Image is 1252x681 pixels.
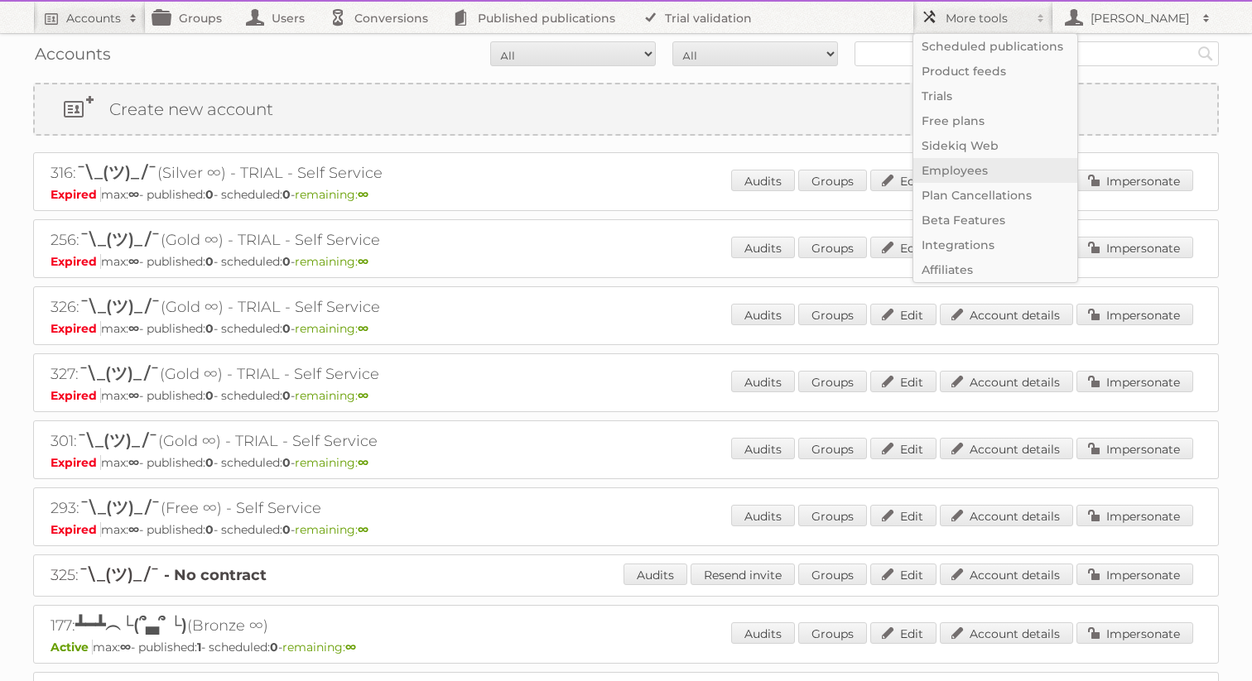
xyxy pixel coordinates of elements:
[35,84,1217,134] a: Create new account
[51,321,101,336] span: Expired
[51,388,1201,403] p: max: - published: - scheduled: -
[1076,438,1193,459] a: Impersonate
[1076,237,1193,258] a: Impersonate
[51,522,1201,537] p: max: - published: - scheduled: -
[870,237,937,258] a: Edit
[691,564,795,585] a: Resend invite
[128,187,139,202] strong: ∞
[295,455,368,470] span: remaining:
[913,2,1053,33] a: More tools
[66,10,121,26] h2: Accounts
[282,187,291,202] strong: 0
[731,438,795,459] a: Audits
[345,640,356,655] strong: ∞
[295,321,368,336] span: remaining:
[358,388,368,403] strong: ∞
[1076,622,1193,644] a: Impersonate
[913,108,1077,133] a: Free plans
[51,187,101,202] span: Expired
[1076,170,1193,191] a: Impersonate
[940,622,1073,644] a: Account details
[321,2,445,33] a: Conversions
[164,566,267,584] strong: - No contract
[79,363,160,383] span: ¯\_(ツ)_/¯
[870,438,937,459] a: Edit
[358,455,368,470] strong: ∞
[913,59,1077,84] a: Product feeds
[51,455,1201,470] p: max: - published: - scheduled: -
[76,162,157,182] span: ¯\_(ツ)_/¯
[1076,564,1193,585] a: Impersonate
[205,388,214,403] strong: 0
[51,455,101,470] span: Expired
[205,321,214,336] strong: 0
[282,388,291,403] strong: 0
[282,321,291,336] strong: 0
[1076,304,1193,325] a: Impersonate
[128,388,139,403] strong: ∞
[1086,10,1194,26] h2: [PERSON_NAME]
[798,237,867,258] a: Groups
[798,371,867,392] a: Groups
[295,254,368,269] span: remaining:
[913,84,1077,108] a: Trials
[940,438,1073,459] a: Account details
[940,304,1073,325] a: Account details
[798,622,867,644] a: Groups
[75,615,187,635] span: ┻━┻︵└(՞▃՞ └)
[1076,371,1193,392] a: Impersonate
[51,362,630,386] h2: 327: (Gold ∞) - TRIAL - Self Service
[205,455,214,470] strong: 0
[731,170,795,191] a: Audits
[1053,2,1219,33] a: [PERSON_NAME]
[51,161,630,185] h2: 316: (Silver ∞) - TRIAL - Self Service
[79,229,161,249] span: ¯\_(ツ)_/¯
[946,10,1028,26] h2: More tools
[870,564,937,585] a: Edit
[870,505,937,526] a: Edit
[358,254,368,269] strong: ∞
[870,371,937,392] a: Edit
[51,228,630,252] h2: 256: (Gold ∞) - TRIAL - Self Service
[913,183,1077,208] a: Plan Cancellations
[295,522,368,537] span: remaining:
[51,614,630,638] h2: 177: (Bronze ∞)
[731,371,795,392] a: Audits
[632,2,768,33] a: Trial validation
[913,133,1077,158] a: Sidekiq Web
[295,388,368,403] span: remaining:
[128,522,139,537] strong: ∞
[51,522,101,537] span: Expired
[282,455,291,470] strong: 0
[51,295,630,319] h2: 326: (Gold ∞) - TRIAL - Self Service
[870,622,937,644] a: Edit
[940,371,1073,392] a: Account details
[358,321,368,336] strong: ∞
[51,254,1201,269] p: max: - published: - scheduled: -
[798,505,867,526] a: Groups
[238,2,321,33] a: Users
[79,497,161,517] span: ¯\_(ツ)_/¯
[79,564,160,584] span: ¯\_(ツ)_/¯
[358,522,368,537] strong: ∞
[940,505,1073,526] a: Account details
[51,388,101,403] span: Expired
[205,254,214,269] strong: 0
[624,564,687,585] a: Audits
[51,254,101,269] span: Expired
[940,564,1073,585] a: Account details
[798,304,867,325] a: Groups
[33,2,146,33] a: Accounts
[1193,41,1218,66] input: Search
[358,187,368,202] strong: ∞
[913,233,1077,257] a: Integrations
[205,187,214,202] strong: 0
[870,304,937,325] a: Edit
[205,522,214,537] strong: 0
[282,254,291,269] strong: 0
[51,321,1201,336] p: max: - published: - scheduled: -
[731,304,795,325] a: Audits
[870,170,937,191] a: Edit
[913,34,1077,59] a: Scheduled publications
[146,2,238,33] a: Groups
